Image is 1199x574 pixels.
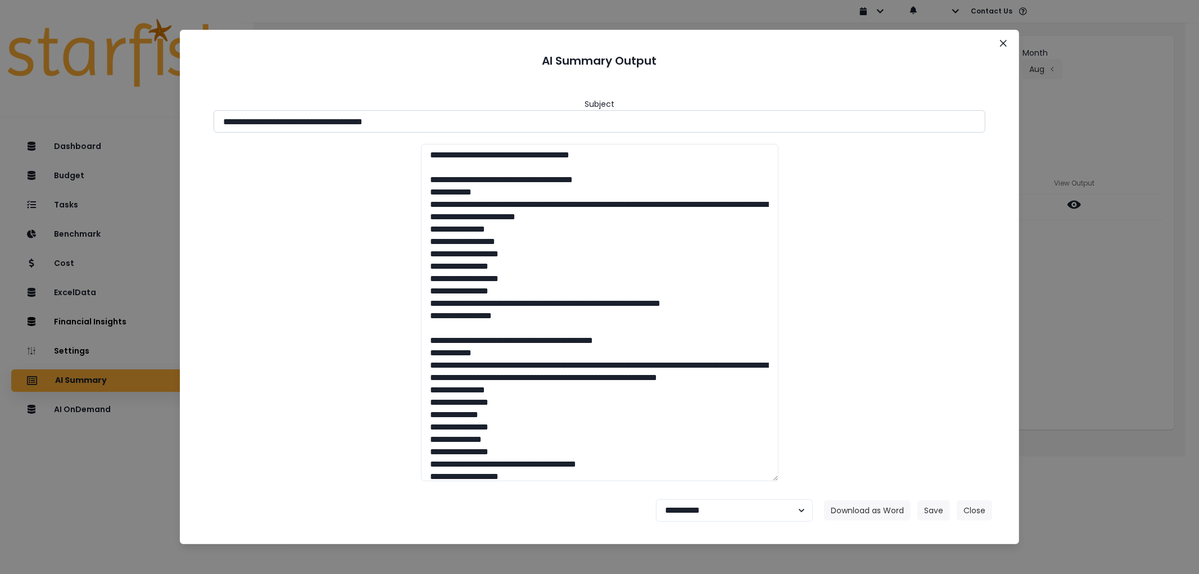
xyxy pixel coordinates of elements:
button: Close [994,34,1012,52]
header: AI Summary Output [193,43,1006,78]
button: Close [957,500,992,521]
header: Subject [585,98,614,110]
button: Download as Word [824,500,911,521]
button: Save [917,500,950,521]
